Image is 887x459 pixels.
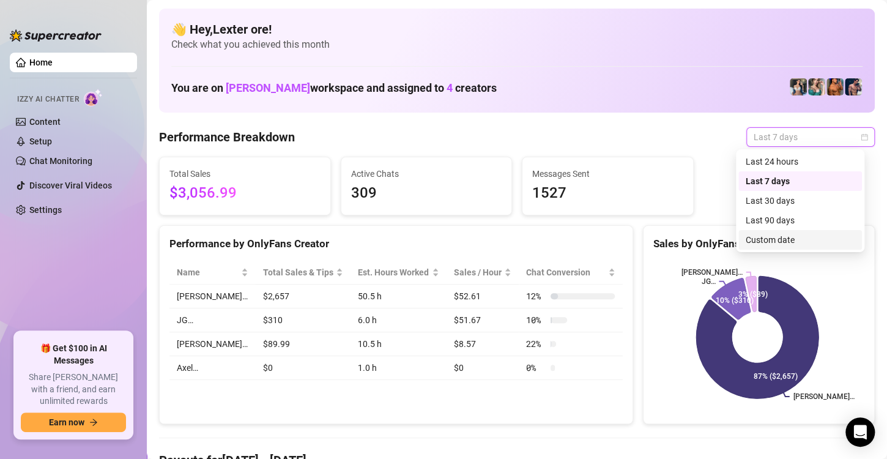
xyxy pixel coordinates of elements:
div: Performance by OnlyFans Creator [169,236,623,252]
a: Home [29,58,53,67]
td: $310 [256,308,351,332]
div: Last 24 hours [738,152,862,171]
h4: 👋 Hey, Lexter ore ! [171,21,863,38]
td: 6.0 h [351,308,447,332]
td: JG… [169,308,256,332]
span: 22 % [526,337,546,351]
div: Last 90 days [746,214,855,227]
td: 1.0 h [351,356,447,380]
td: [PERSON_NAME]… [169,285,256,308]
span: 🎁 Get $100 in AI Messages [21,343,126,367]
td: Axel… [169,356,256,380]
a: Discover Viral Videos [29,181,112,190]
td: $51.67 [447,308,519,332]
text: [PERSON_NAME]… [793,392,854,401]
span: Earn now [49,417,84,427]
span: Share [PERSON_NAME] with a friend, and earn unlimited rewards [21,371,126,408]
th: Name [169,261,256,285]
td: $2,657 [256,285,351,308]
div: Last 7 days [738,171,862,191]
a: Chat Monitoring [29,156,92,166]
h1: You are on workspace and assigned to creators [171,81,497,95]
div: Custom date [738,230,862,250]
div: Last 90 days [738,211,862,230]
div: Last 30 days [746,194,855,207]
td: $89.99 [256,332,351,356]
img: Axel [845,78,862,95]
div: Last 7 days [746,174,855,188]
h4: Performance Breakdown [159,129,295,146]
td: $0 [447,356,519,380]
img: AI Chatter [84,89,103,106]
td: $8.57 [447,332,519,356]
span: Total Sales & Tips [263,266,334,279]
span: Chat Conversion [526,266,606,279]
span: Active Chats [351,167,502,181]
span: 4 [447,81,453,94]
div: Est. Hours Worked [358,266,429,279]
text: JG… [701,277,715,286]
div: Last 30 days [738,191,862,211]
span: Izzy AI Chatter [17,94,79,105]
span: Last 7 days [754,128,867,146]
img: logo-BBDzfeDw.svg [10,29,102,42]
a: Setup [29,136,52,146]
img: Katy [790,78,807,95]
img: Zaddy [808,78,825,95]
button: Earn nowarrow-right [21,412,126,432]
span: calendar [861,133,868,141]
div: Last 24 hours [746,155,855,168]
img: JG [826,78,844,95]
span: 10 % [526,313,546,327]
span: 12 % [526,289,546,303]
span: 0 % [526,361,546,375]
span: 1527 [532,182,683,205]
span: Check what you achieved this month [171,38,863,51]
text: [PERSON_NAME]… [681,268,742,277]
th: Total Sales & Tips [256,261,351,285]
div: Open Intercom Messenger [845,417,875,447]
td: [PERSON_NAME]… [169,332,256,356]
th: Chat Conversion [519,261,623,285]
td: $52.61 [447,285,519,308]
span: arrow-right [89,418,98,427]
a: Settings [29,205,62,215]
td: 50.5 h [351,285,447,308]
span: 309 [351,182,502,205]
a: Content [29,117,61,127]
div: Custom date [746,233,855,247]
div: Sales by OnlyFans Creator [653,236,864,252]
span: Messages Sent [532,167,683,181]
span: [PERSON_NAME] [226,81,310,94]
td: 10.5 h [351,332,447,356]
span: Total Sales [169,167,321,181]
span: Name [177,266,239,279]
td: $0 [256,356,351,380]
span: Sales / Hour [454,266,502,279]
th: Sales / Hour [447,261,519,285]
span: $3,056.99 [169,182,321,205]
